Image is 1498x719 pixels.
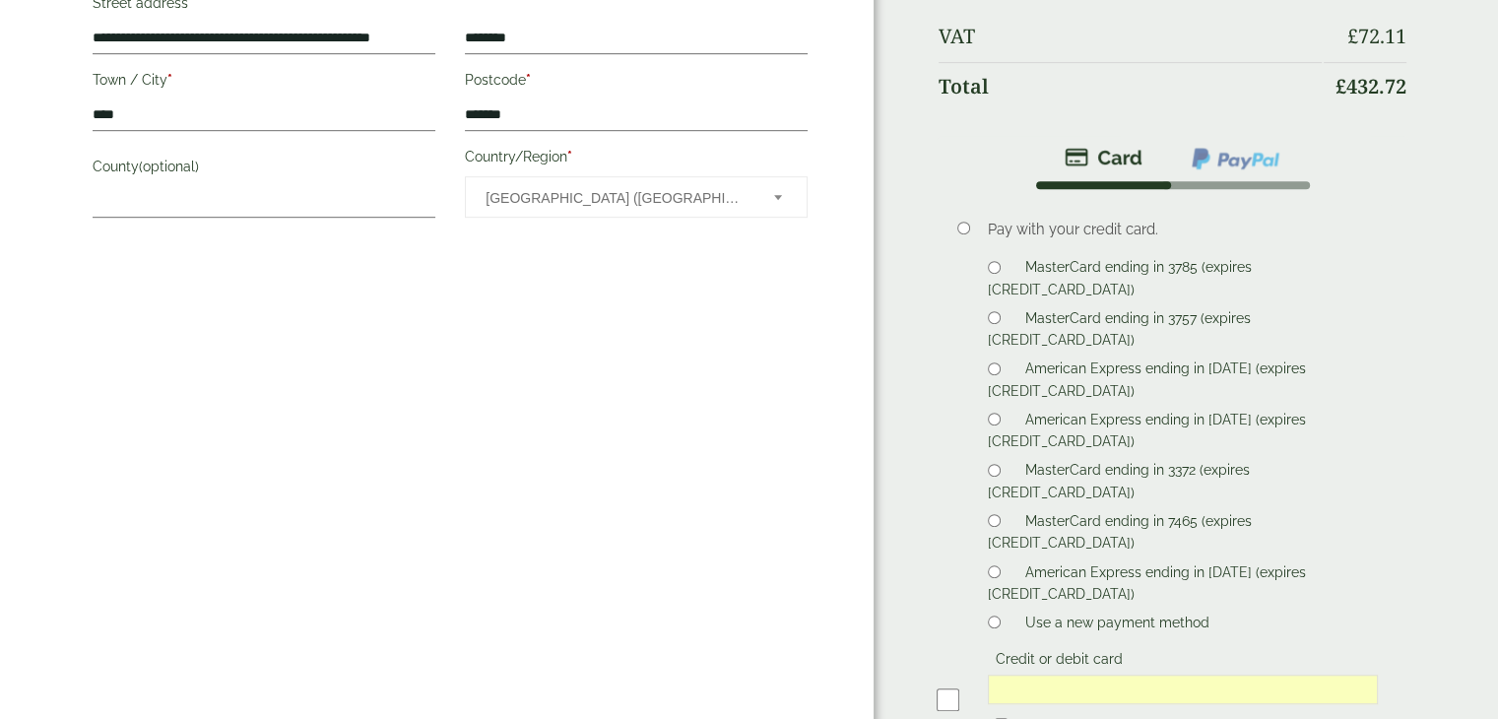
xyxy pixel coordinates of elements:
label: MasterCard ending in 7465 (expires [CREDIT_CARD_DATA]) [988,513,1252,556]
label: Town / City [93,66,435,99]
label: Use a new payment method [1017,615,1217,636]
abbr: required [526,72,531,88]
th: VAT [939,13,1322,60]
label: American Express ending in [DATE] (expires [CREDIT_CARD_DATA]) [988,360,1306,404]
img: ppcp-gateway.png [1190,146,1281,171]
p: Pay with your credit card. [988,219,1378,240]
label: MasterCard ending in 3757 (expires [CREDIT_CARD_DATA]) [988,310,1251,354]
label: Postcode [465,66,808,99]
label: American Express ending in [DATE] (expires [CREDIT_CARD_DATA]) [988,412,1306,455]
label: American Express ending in [DATE] (expires [CREDIT_CARD_DATA]) [988,564,1306,608]
img: stripe.png [1065,146,1142,169]
bdi: 432.72 [1335,73,1406,99]
label: Country/Region [465,143,808,176]
bdi: 72.11 [1347,23,1406,49]
span: £ [1335,73,1346,99]
span: Country/Region [465,176,808,218]
abbr: required [167,72,172,88]
label: MasterCard ending in 3785 (expires [CREDIT_CARD_DATA]) [988,259,1252,302]
label: County [93,153,435,186]
abbr: required [567,149,572,164]
iframe: Secure card payment input frame [994,681,1372,698]
label: MasterCard ending in 3372 (expires [CREDIT_CARD_DATA]) [988,462,1250,505]
span: (optional) [139,159,199,174]
label: Credit or debit card [988,651,1131,673]
span: £ [1347,23,1358,49]
th: Total [939,62,1322,110]
span: United Kingdom (UK) [486,177,748,219]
